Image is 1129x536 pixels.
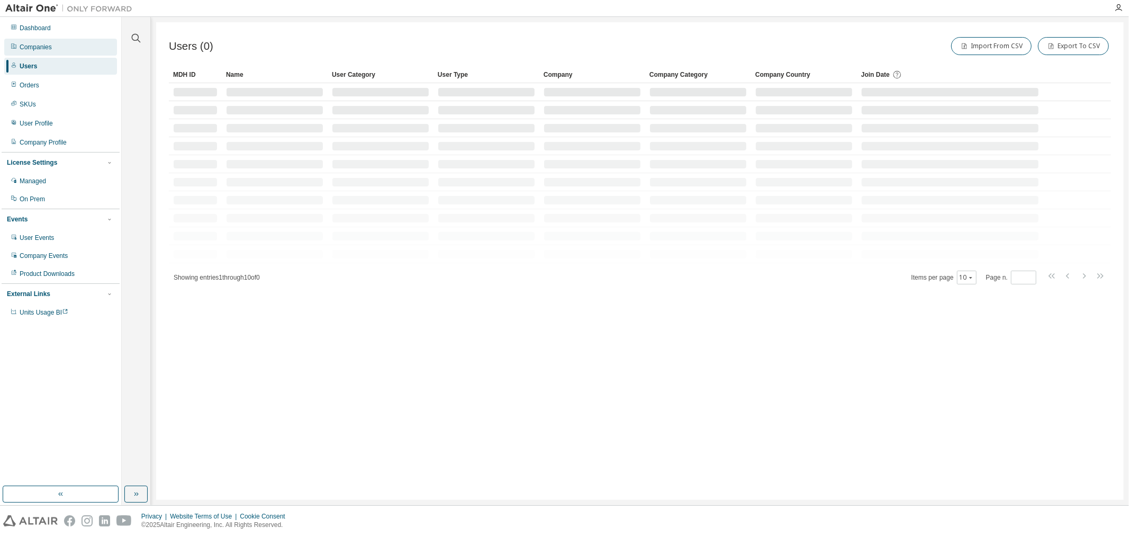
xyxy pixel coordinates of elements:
[986,271,1036,284] span: Page n.
[960,273,974,282] button: 10
[82,515,93,526] img: instagram.svg
[20,81,39,90] div: Orders
[7,158,57,167] div: License Settings
[911,271,977,284] span: Items per page
[7,215,28,224] div: Events
[438,66,535,83] div: User Type
[1038,37,1109,55] button: Export To CSV
[116,515,132,526] img: youtube.svg
[951,37,1032,55] button: Import From CSV
[141,521,292,530] p: © 2025 Altair Engineering, Inc. All Rights Reserved.
[5,3,138,14] img: Altair One
[20,270,75,278] div: Product Downloads
[20,119,53,128] div: User Profile
[64,515,75,526] img: facebook.svg
[649,66,747,83] div: Company Category
[7,290,50,298] div: External Links
[861,71,890,78] span: Join Date
[3,515,58,526] img: altair_logo.svg
[20,43,52,51] div: Companies
[332,66,429,83] div: User Category
[20,177,46,185] div: Managed
[173,66,218,83] div: MDH ID
[240,512,291,521] div: Cookie Consent
[174,274,260,281] span: Showing entries 1 through 10 of 0
[20,138,67,147] div: Company Profile
[544,66,641,83] div: Company
[170,512,240,521] div: Website Terms of Use
[20,62,37,70] div: Users
[20,195,45,203] div: On Prem
[141,512,170,521] div: Privacy
[99,515,110,526] img: linkedin.svg
[169,40,213,52] span: Users (0)
[20,309,68,316] span: Units Usage BI
[20,252,68,260] div: Company Events
[892,70,902,79] svg: Date when the user was first added or directly signed up. If the user was deleted and later re-ad...
[755,66,853,83] div: Company Country
[20,100,36,109] div: SKUs
[226,66,323,83] div: Name
[20,234,54,242] div: User Events
[20,24,51,32] div: Dashboard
